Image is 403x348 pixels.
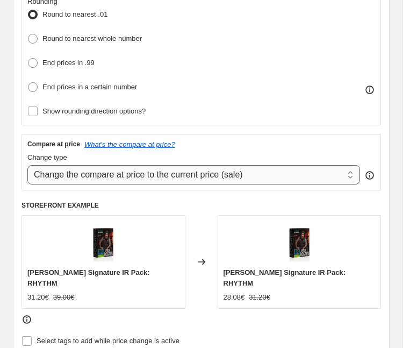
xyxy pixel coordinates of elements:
strike: 31.20€ [249,292,270,303]
div: help [364,170,375,181]
span: [PERSON_NAME] Signature IR Pack: RHYTHM [224,268,346,287]
span: Show rounding direction options? [42,107,146,115]
img: IRRhythmPack_80x.png [278,221,321,264]
span: Select tags to add while price change is active [37,337,179,345]
span: [PERSON_NAME] Signature IR Pack: RHYTHM [27,268,150,287]
img: IRRhythmPack_80x.png [82,221,125,264]
h3: Compare at price [27,140,80,148]
h6: STOREFRONT EXAMPLE [21,201,381,210]
span: Round to nearest .01 [42,10,107,18]
span: Round to nearest whole number [42,34,142,42]
div: 28.08€ [224,292,245,303]
span: End prices in .99 [42,59,95,67]
span: Change type [27,153,67,161]
strike: 39.00€ [53,292,75,303]
button: What's the compare at price? [84,140,175,148]
div: 31.20€ [27,292,49,303]
span: End prices in a certain number [42,83,137,91]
